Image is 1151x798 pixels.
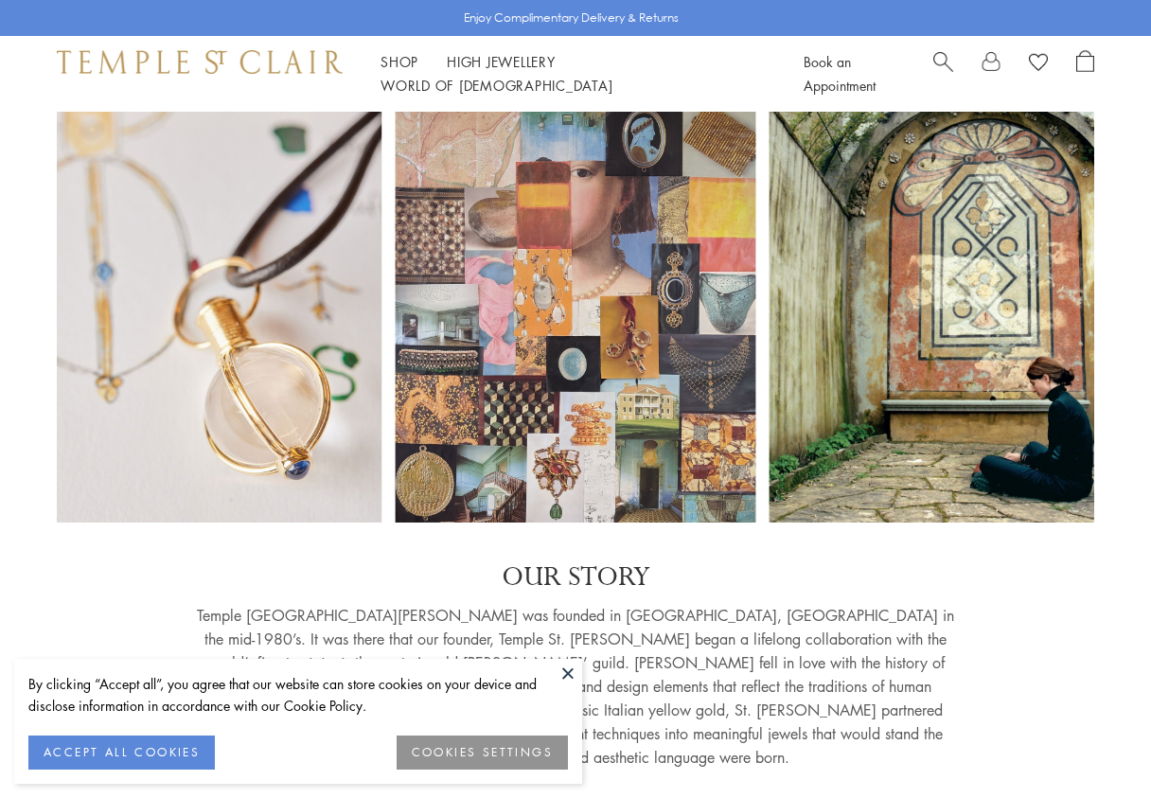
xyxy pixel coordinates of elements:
[1056,709,1132,779] iframe: Gorgias live chat messenger
[28,673,568,717] div: By clicking “Accept all”, you agree that our website can store cookies on your device and disclos...
[381,76,612,95] a: World of [DEMOGRAPHIC_DATA]World of [DEMOGRAPHIC_DATA]
[381,50,761,98] nav: Main navigation
[290,652,343,673] em: artigiani
[381,52,418,71] a: ShopShop
[197,604,954,770] p: Temple [GEOGRAPHIC_DATA][PERSON_NAME] was founded in [GEOGRAPHIC_DATA], [GEOGRAPHIC_DATA] in the ...
[447,52,556,71] a: High JewelleryHigh Jewellery
[804,52,876,95] a: Book an Appointment
[197,560,954,594] p: OUR STORY
[1076,50,1094,98] a: Open Shopping Bag
[933,50,953,98] a: Search
[57,50,343,73] img: Temple St. Clair
[1029,50,1048,79] a: View Wishlist
[397,736,568,770] button: COOKIES SETTINGS
[28,736,215,770] button: ACCEPT ALL COOKIES
[464,9,679,27] p: Enjoy Complimentary Delivery & Returns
